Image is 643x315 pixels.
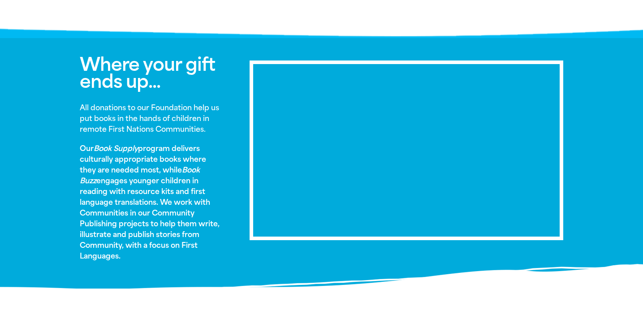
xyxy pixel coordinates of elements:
[253,64,560,237] iframe: undefined-video
[80,143,223,262] p: Our program delivers culturally appropriate books where they are needed most, while engages young...
[80,166,200,185] em: Book Buzz
[80,54,215,92] span: Where your gift ends up...
[94,144,138,153] em: Book Supply
[80,104,219,134] strong: All donations to our Foundation help us put books in the hands of children in remote First Nation...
